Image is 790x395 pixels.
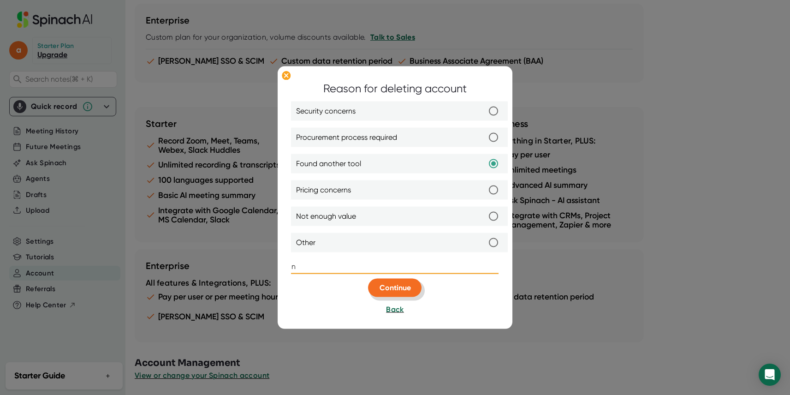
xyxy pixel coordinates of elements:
[296,237,315,248] span: Other
[296,106,356,117] span: Security concerns
[296,132,397,143] span: Procurement process required
[368,279,422,297] button: Continue
[323,80,467,97] div: Reason for deleting account
[386,304,404,315] button: Back
[291,259,499,274] input: Provide additional detail
[380,283,411,292] span: Continue
[759,364,781,386] div: Open Intercom Messenger
[386,305,404,314] span: Back
[296,185,351,196] span: Pricing concerns
[296,158,361,169] span: Found another tool
[296,211,356,222] span: Not enough value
